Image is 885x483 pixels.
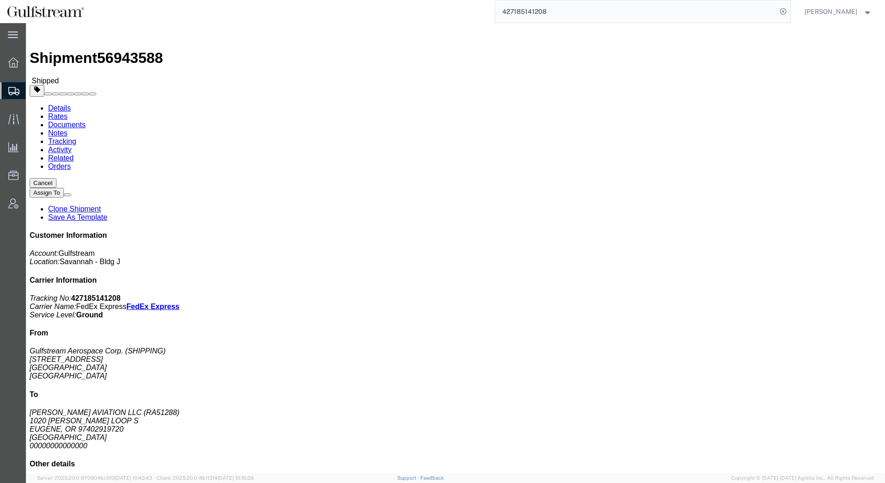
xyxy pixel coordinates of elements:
[397,475,420,481] a: Support
[156,475,254,481] span: Client: 2025.20.0-8b113f4
[6,5,85,19] img: logo
[804,6,857,17] span: Kimberly Printup
[731,474,874,482] span: Copyright © [DATE]-[DATE] Agistix Inc., All Rights Reserved
[804,6,873,17] button: [PERSON_NAME]
[26,23,885,473] iframe: FS Legacy Container
[218,475,254,481] span: [DATE] 10:16:38
[495,0,777,23] input: Search for shipment number, reference number
[420,475,444,481] a: Feedback
[115,475,152,481] span: [DATE] 10:43:43
[37,475,152,481] span: Server: 2025.20.0-970904bc0f3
